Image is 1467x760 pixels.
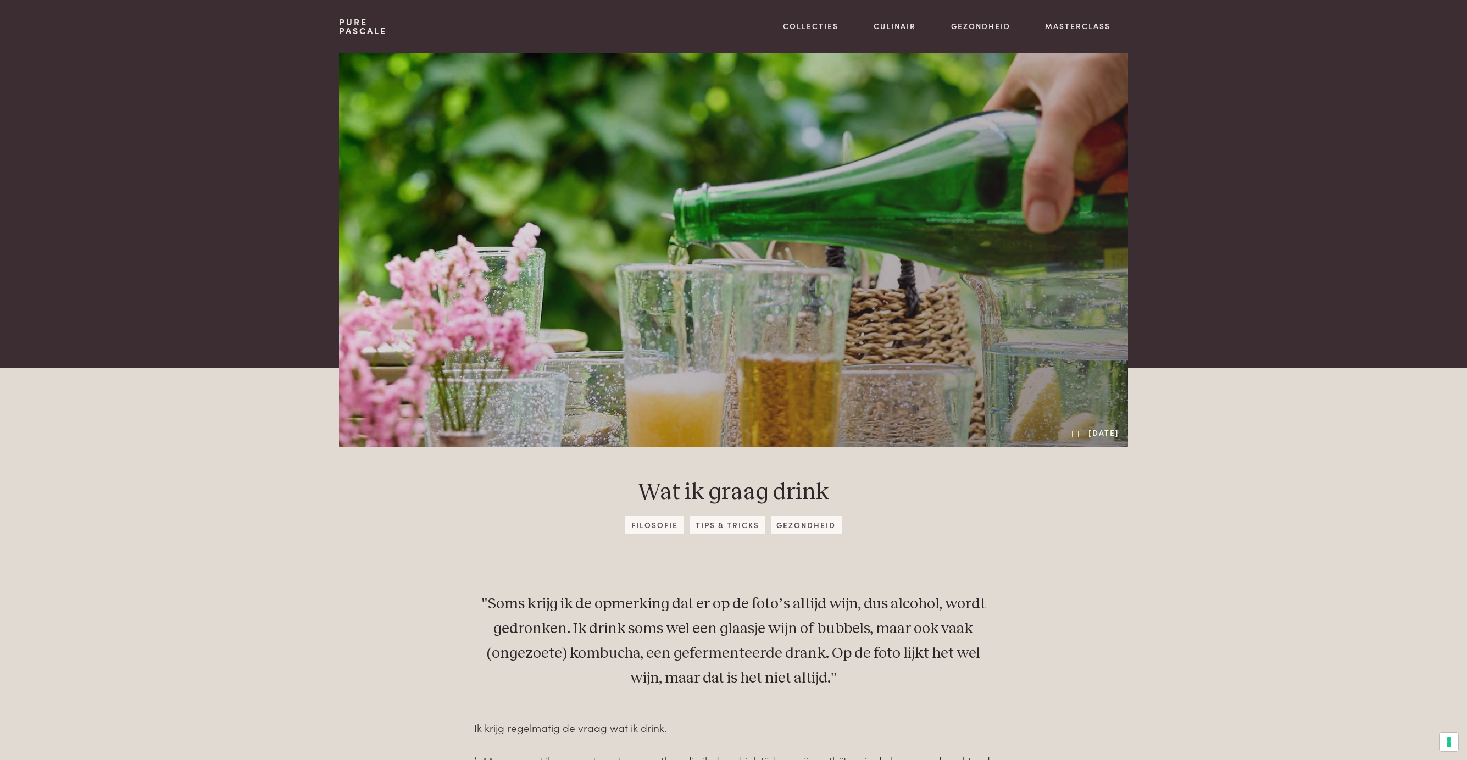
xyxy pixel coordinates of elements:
span: Filosofie [625,516,684,533]
a: Gezondheid [951,20,1010,32]
a: PurePascale [339,18,387,35]
span: Gezondheid [771,516,842,533]
span: Tips & Tricks [690,516,765,533]
div: [DATE] [1072,427,1120,439]
button: Uw voorkeuren voor toestemming voor trackingtechnologieën [1440,733,1458,751]
p: "Soms krijg ik de opmerking dat er op de foto’s altijd wijn, dus alcohol, wordt gedronken. Ik dri... [474,592,992,691]
p: Ik krijg regelmatig de vraag wat ik drink. [474,720,992,736]
a: Collecties [783,20,838,32]
a: Culinair [874,20,916,32]
h1: Wat ik graag drink [637,478,830,507]
a: Masterclass [1045,20,1110,32]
